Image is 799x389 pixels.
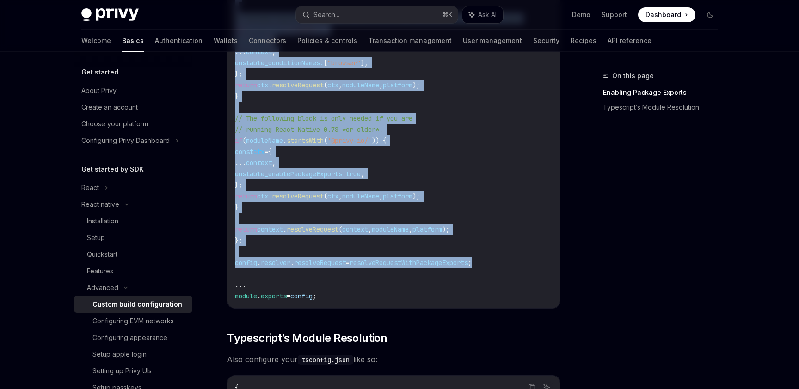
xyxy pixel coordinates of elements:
[327,136,372,145] span: '@privy-io/'
[602,10,627,19] a: Support
[261,259,290,267] span: resolver
[383,81,412,89] span: platform
[257,81,268,89] span: ctx
[235,81,257,89] span: return
[87,249,117,260] div: Quickstart
[338,81,342,89] span: ,
[235,225,257,234] span: return
[81,85,117,96] div: About Privy
[81,182,99,193] div: React
[346,170,361,178] span: true
[74,213,192,229] a: Installation
[87,216,118,227] div: Installation
[81,67,118,78] h5: Get started
[468,259,472,267] span: ;
[478,10,497,19] span: Ask AI
[268,192,272,200] span: .
[268,148,272,156] span: {
[443,11,452,19] span: ⌘ K
[214,30,238,52] a: Wallets
[92,299,182,310] div: Custom build configuration
[235,125,383,134] span: // running React Native 0.78 *or older*.
[338,225,342,234] span: (
[235,48,246,56] span: ...
[242,136,246,145] span: (
[257,192,268,200] span: ctx
[313,292,316,300] span: ;
[235,92,239,100] span: }
[379,192,383,200] span: ,
[235,203,239,211] span: }
[327,59,361,67] span: "browser"
[287,225,338,234] span: resolveRequest
[235,192,257,200] span: return
[463,30,522,52] a: User management
[372,136,387,145] span: )) {
[608,30,651,52] a: API reference
[235,59,324,67] span: unstable_conditionNames:
[74,313,192,329] a: Configuring EVM networks
[235,281,246,289] span: ...
[324,81,327,89] span: (
[272,48,276,56] span: ,
[603,100,725,115] a: Typescript’s Module Resolution
[324,192,327,200] span: (
[703,7,718,22] button: Toggle dark mode
[369,30,452,52] a: Transaction management
[235,136,242,145] span: if
[350,259,468,267] span: resolveRequestWithPackageExports
[235,170,346,178] span: unstable_enablePackageExports:
[227,331,387,346] span: Typescript’s Module Resolution
[253,148,264,156] span: ctx
[442,225,449,234] span: );
[87,282,118,293] div: Advanced
[257,292,261,300] span: .
[338,192,342,200] span: ,
[272,81,324,89] span: resolveRequest
[412,192,420,200] span: );
[74,263,192,279] a: Features
[257,225,283,234] span: context
[272,159,276,167] span: ,
[324,136,327,145] span: (
[272,192,324,200] span: resolveRequest
[92,349,147,360] div: Setup apple login
[235,259,257,267] span: config
[287,136,324,145] span: startsWith
[297,30,357,52] a: Policies & controls
[379,81,383,89] span: ,
[235,159,246,167] span: ...
[283,225,287,234] span: .
[412,81,420,89] span: );
[74,363,192,379] a: Setting up Privy UIs
[74,296,192,313] a: Custom build configuration
[264,148,268,156] span: =
[361,59,368,67] span: ],
[74,329,192,346] a: Configuring appearance
[227,353,560,366] span: Also configure your like so:
[235,181,242,189] span: };
[246,136,283,145] span: moduleName
[246,159,272,167] span: context
[257,259,261,267] span: .
[81,164,144,175] h5: Get started by SDK
[87,266,113,277] div: Features
[249,30,286,52] a: Connectors
[346,259,350,267] span: =
[298,355,353,365] code: tsconfig.json
[235,70,242,78] span: };
[290,259,294,267] span: .
[342,225,368,234] span: context
[409,225,412,234] span: ,
[268,81,272,89] span: .
[638,7,695,22] a: Dashboard
[296,6,458,23] button: Search...⌘K
[383,192,412,200] span: platform
[235,236,242,245] span: };
[324,59,327,67] span: [
[235,148,253,156] span: const
[462,6,503,23] button: Ask AI
[645,10,681,19] span: Dashboard
[571,30,596,52] a: Recipes
[327,81,338,89] span: ctx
